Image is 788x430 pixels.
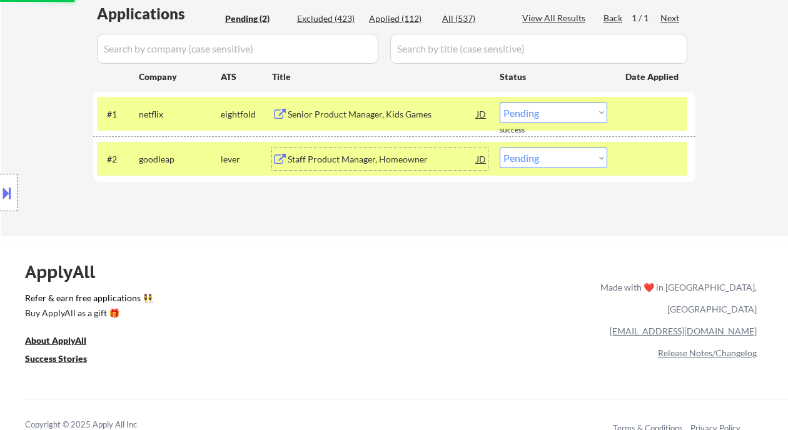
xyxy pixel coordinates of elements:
div: 1 / 1 [632,12,660,24]
div: Company [139,71,221,83]
div: Buy ApplyAll as a gift 🎁 [25,309,150,317]
a: Success Stories [25,352,104,368]
div: Back [604,12,624,24]
div: Applications [97,6,221,21]
a: Buy ApplyAll as a gift 🎁 [25,307,150,322]
div: JD [475,102,488,125]
div: eightfold [221,108,272,121]
div: Next [660,12,680,24]
div: Made with ❤️ in [GEOGRAPHIC_DATA], [GEOGRAPHIC_DATA] [595,276,757,320]
div: success [500,125,550,136]
div: Date Applied [625,71,680,83]
div: View All Results [522,12,589,24]
div: Applied (112) [369,12,432,25]
div: All (537) [442,12,505,25]
a: [EMAIL_ADDRESS][DOMAIN_NAME] [610,326,757,336]
u: About ApplyAll [25,335,86,346]
div: ATS [221,71,272,83]
div: Staff Product Manager, Homeowner [288,153,477,166]
div: Status [500,65,607,87]
input: Search by company (case sensitive) [97,34,378,64]
u: Success Stories [25,353,87,364]
a: About ApplyAll [25,334,104,350]
div: Title [272,71,488,83]
a: Release Notes/Changelog [658,347,757,358]
div: Senior Product Manager, Kids Games [288,108,477,121]
div: JD [475,147,488,170]
div: Excluded (423) [297,12,360,25]
div: lever [221,153,272,166]
div: Pending (2) [225,12,288,25]
input: Search by title (case sensitive) [390,34,687,64]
